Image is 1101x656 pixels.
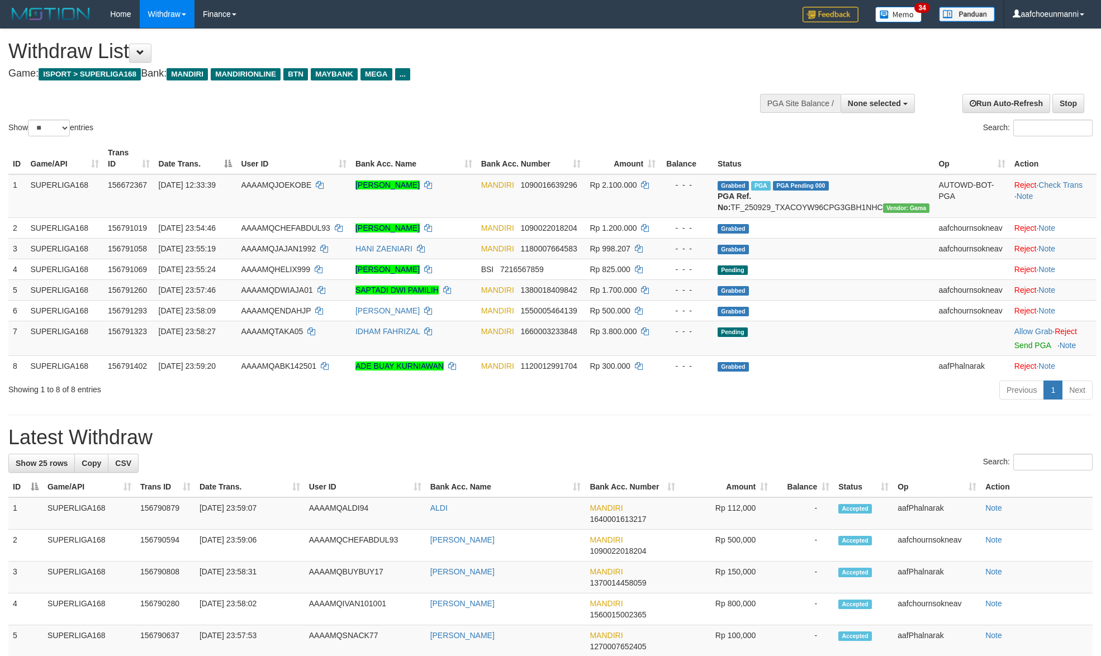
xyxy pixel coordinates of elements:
[108,244,147,253] span: 156791058
[311,68,358,80] span: MAYBANK
[355,224,420,232] a: [PERSON_NAME]
[355,265,420,274] a: [PERSON_NAME]
[718,245,749,254] span: Grabbed
[136,477,195,497] th: Trans ID: activate to sort column ascending
[803,7,858,22] img: Feedback.jpg
[838,536,872,545] span: Accepted
[108,224,147,232] span: 156791019
[1062,381,1093,400] a: Next
[8,454,75,473] a: Show 25 rows
[665,305,709,316] div: - - -
[8,238,26,259] td: 3
[520,362,577,370] span: Copy 1120012991704 to clipboard
[983,454,1093,470] label: Search:
[481,362,514,370] span: MANDIRI
[713,174,934,218] td: TF_250929_TXACOYW96CPG3GBH1NHC
[680,477,772,497] th: Amount: activate to sort column ascending
[838,568,872,577] span: Accepted
[159,224,216,232] span: [DATE] 23:54:46
[115,459,131,468] span: CSV
[8,321,26,355] td: 7
[1010,174,1097,218] td: · ·
[1060,341,1076,350] a: Note
[590,642,646,651] span: Copy 1270007652405 to clipboard
[1038,362,1055,370] a: Note
[934,174,1009,218] td: AUTOWD-BOT-PGA
[1013,120,1093,136] input: Search:
[8,530,43,562] td: 2
[426,477,586,497] th: Bank Acc. Name: activate to sort column ascending
[481,265,494,274] span: BSI
[893,477,981,497] th: Op: activate to sort column ascending
[8,300,26,321] td: 6
[520,244,577,253] span: Copy 1180007664583 to clipboard
[481,244,514,253] span: MANDIRI
[520,224,577,232] span: Copy 1090022018204 to clipboard
[939,7,995,22] img: panduan.png
[241,286,312,294] span: AAAAMQDWIAJA01
[481,224,514,232] span: MANDIRI
[82,459,101,468] span: Copy
[8,6,93,22] img: MOTION_logo.png
[590,503,623,512] span: MANDIRI
[500,265,544,274] span: Copy 7216567859 to clipboard
[8,68,723,79] h4: Game: Bank:
[983,120,1093,136] label: Search:
[718,362,749,372] span: Grabbed
[934,355,1009,376] td: aafPhalnarak
[8,279,26,300] td: 5
[28,120,70,136] select: Showentries
[8,120,93,136] label: Show entries
[195,497,305,530] td: [DATE] 23:59:07
[8,562,43,593] td: 3
[43,530,136,562] td: SUPERLIGA168
[241,244,316,253] span: AAAAMQJAJAN1992
[718,327,748,337] span: Pending
[136,497,195,530] td: 156790879
[838,631,872,641] span: Accepted
[751,181,771,191] span: Marked by aafsengchandara
[760,94,841,113] div: PGA Site Balance /
[430,535,495,544] a: [PERSON_NAME]
[195,562,305,593] td: [DATE] 23:58:31
[8,40,723,63] h1: Withdraw List
[1014,362,1037,370] a: Reject
[355,180,420,189] a: [PERSON_NAME]
[834,477,893,497] th: Status: activate to sort column ascending
[520,286,577,294] span: Copy 1380018409842 to clipboard
[8,259,26,279] td: 4
[1055,327,1077,336] a: Reject
[934,300,1009,321] td: aafchournsokneav
[195,593,305,625] td: [DATE] 23:58:02
[1014,286,1037,294] a: Reject
[718,265,748,275] span: Pending
[481,286,514,294] span: MANDIRI
[680,562,772,593] td: Rp 150,000
[585,142,660,174] th: Amount: activate to sort column ascending
[26,174,103,218] td: SUPERLIGA168
[241,362,316,370] span: AAAAMQABK142501
[893,562,981,593] td: aafPhalnarak
[718,286,749,296] span: Grabbed
[430,631,495,640] a: [PERSON_NAME]
[241,306,311,315] span: AAAAMQENDAHJP
[520,306,577,315] span: Copy 1550005464139 to clipboard
[355,362,444,370] a: ADE BUAY KURNIAWAN
[1052,94,1084,113] a: Stop
[1038,306,1055,315] a: Note
[355,327,420,336] a: IDHAM FAHRIZAL
[1043,381,1062,400] a: 1
[8,174,26,218] td: 1
[1038,180,1083,189] a: Check Trans
[590,306,630,315] span: Rp 500.000
[665,264,709,275] div: - - -
[985,503,1002,512] a: Note
[585,477,680,497] th: Bank Acc. Number: activate to sort column ascending
[305,477,426,497] th: User ID: activate to sort column ascending
[1010,355,1097,376] td: ·
[985,535,1002,544] a: Note
[934,238,1009,259] td: aafchournsokneav
[26,217,103,238] td: SUPERLIGA168
[8,593,43,625] td: 4
[590,631,623,640] span: MANDIRI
